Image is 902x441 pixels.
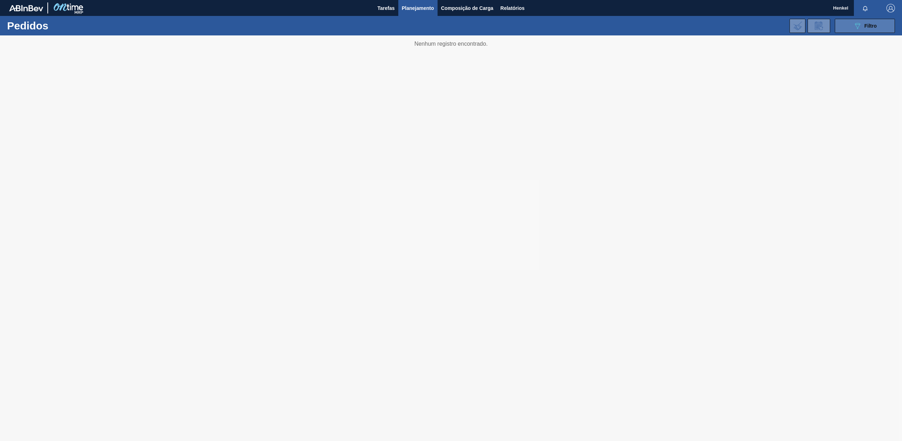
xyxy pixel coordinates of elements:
[835,19,895,33] button: Filtro
[886,4,895,12] img: Logout
[865,23,877,29] span: Filtro
[854,3,877,13] button: Notificações
[402,4,434,12] span: Planejamento
[441,4,493,12] span: Composição de Carga
[790,19,805,33] div: Importar Negociações dos Pedidos
[501,4,525,12] span: Relatórios
[808,19,830,33] div: Solicitação de Revisão de Pedidos
[7,22,117,30] h1: Pedidos
[9,5,43,11] img: TNhmsLtSVTkK8tSr43FrP2fwEKptu5GPRR3wAAAABJRU5ErkJggg==
[377,4,395,12] span: Tarefas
